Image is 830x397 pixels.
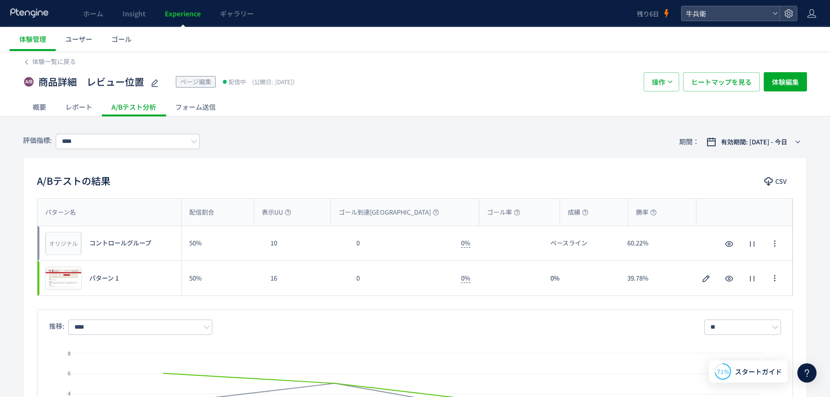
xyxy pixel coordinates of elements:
div: 39.78% [620,261,696,295]
button: 体験編集 [764,72,807,91]
span: 有効期間: [DATE] - 今日 [721,137,787,147]
button: 操作 [644,72,679,91]
span: 0% [461,238,470,248]
div: 0 [349,226,453,260]
span: Insight [122,9,146,18]
button: 有効期間: [DATE] - 今日 [700,134,807,150]
div: フォーム送信 [166,97,225,116]
span: 牛兵衛 [683,6,769,21]
span: ギャラリー [220,9,254,18]
text: 4 [68,391,71,397]
button: CSV [759,174,793,189]
div: オリジナル [46,232,81,255]
span: 71% [717,367,729,375]
span: ヒートマップを見る [691,72,752,91]
span: 操作 [652,72,665,91]
span: パターン 1 [89,274,119,283]
span: 配信割合 [189,208,214,217]
span: ゴール [111,34,132,44]
h2: A/Bテストの結果 [37,173,110,189]
div: 60.22% [620,226,696,260]
span: 体験編集 [772,72,799,91]
span: (公開日: [252,77,273,86]
div: 50% [182,226,263,260]
div: 16 [263,261,349,295]
span: 期間： [679,134,699,150]
span: 推移: [49,321,64,331]
span: 体験管理 [19,34,46,44]
span: 勝率 [636,208,657,217]
span: ユーザー [65,34,92,44]
span: ホーム [83,9,103,18]
div: 50% [182,261,263,295]
text: 6 [68,371,71,376]
span: CSV [775,174,787,189]
span: 成績 [568,208,588,217]
span: スタートガイド [735,367,782,377]
span: 体験一覧に戻る [32,57,76,66]
span: ページ編集 [180,77,211,86]
span: 0% [550,274,560,283]
div: 0 [349,261,453,295]
span: 0% [461,273,470,283]
span: 表示UU [262,208,291,217]
span: 商品詳細 レビュー位置 [38,75,144,89]
div: 10 [263,226,349,260]
span: パターン名 [45,208,76,217]
span: 評価指標: [23,135,52,145]
div: A/Bテスト分析 [102,97,166,116]
span: 配信中 [229,77,246,87]
text: 8 [68,351,71,357]
span: ゴール率 [487,208,520,217]
span: 残り6日 [637,9,659,18]
span: [DATE]） [250,77,298,86]
img: 2061f2c3d5d9afc51b1b643c08a247b81755664664284.jpeg [46,267,81,289]
span: Experience [165,9,201,18]
span: コントロールグループ [89,239,151,248]
button: ヒートマップを見る [683,72,760,91]
span: ゴール到達[GEOGRAPHIC_DATA] [339,208,439,217]
div: 概要 [23,97,56,116]
div: レポート [56,97,102,116]
span: ベースライン [550,239,587,248]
